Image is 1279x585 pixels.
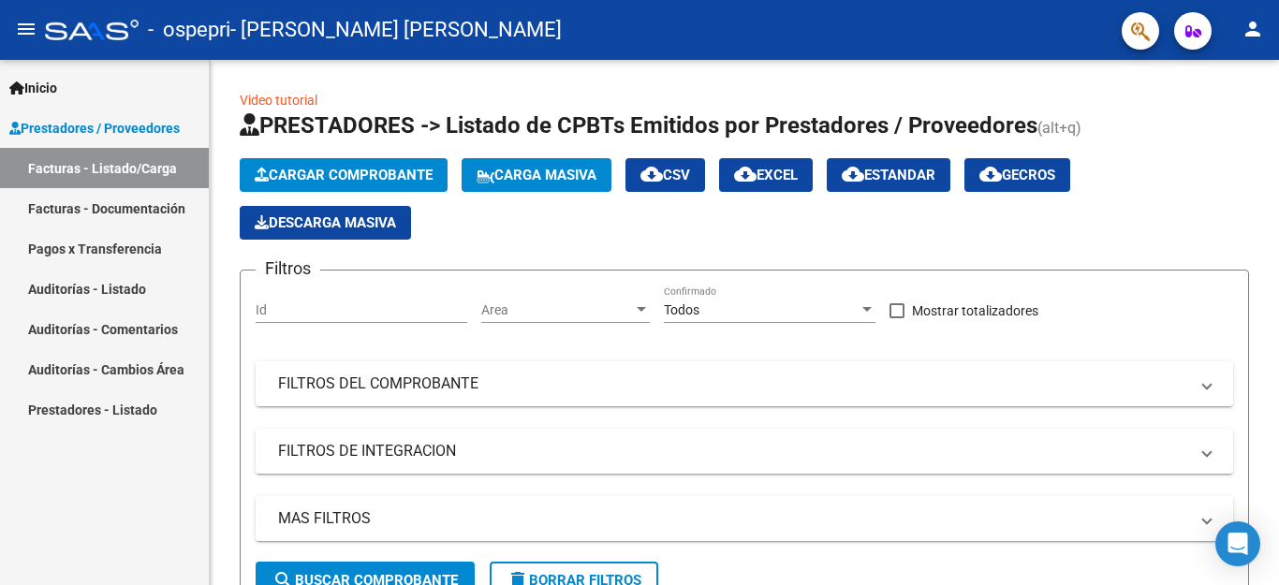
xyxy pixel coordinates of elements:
mat-expansion-panel-header: MAS FILTROS [256,496,1233,541]
span: Inicio [9,78,57,98]
span: (alt+q) [1037,119,1081,137]
span: Cargar Comprobante [255,167,433,183]
app-download-masive: Descarga masiva de comprobantes (adjuntos) [240,206,411,240]
button: Descarga Masiva [240,206,411,240]
div: Open Intercom Messenger [1215,521,1260,566]
mat-panel-title: MAS FILTROS [278,508,1188,529]
mat-panel-title: FILTROS DEL COMPROBANTE [278,373,1188,394]
span: Mostrar totalizadores [912,300,1038,322]
span: PRESTADORES -> Listado de CPBTs Emitidos por Prestadores / Proveedores [240,112,1037,139]
button: CSV [625,158,705,192]
button: Estandar [827,158,950,192]
mat-expansion-panel-header: FILTROS DEL COMPROBANTE [256,361,1233,406]
span: Prestadores / Proveedores [9,118,180,139]
span: Gecros [979,167,1055,183]
mat-icon: cloud_download [734,163,757,185]
span: - ospepri [148,9,230,51]
mat-icon: menu [15,18,37,40]
span: Todos [664,302,699,317]
mat-panel-title: FILTROS DE INTEGRACION [278,441,1188,461]
span: - [PERSON_NAME] [PERSON_NAME] [230,9,562,51]
mat-icon: cloud_download [640,163,663,185]
mat-expansion-panel-header: FILTROS DE INTEGRACION [256,429,1233,474]
span: Carga Masiva [477,167,596,183]
span: Descarga Masiva [255,214,396,231]
h3: Filtros [256,256,320,282]
mat-icon: person [1242,18,1264,40]
mat-icon: cloud_download [842,163,864,185]
button: EXCEL [719,158,813,192]
span: CSV [640,167,690,183]
button: Carga Masiva [462,158,611,192]
span: EXCEL [734,167,798,183]
button: Cargar Comprobante [240,158,448,192]
a: Video tutorial [240,93,317,108]
button: Gecros [964,158,1070,192]
mat-icon: cloud_download [979,163,1002,185]
span: Estandar [842,167,935,183]
span: Area [481,302,633,318]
